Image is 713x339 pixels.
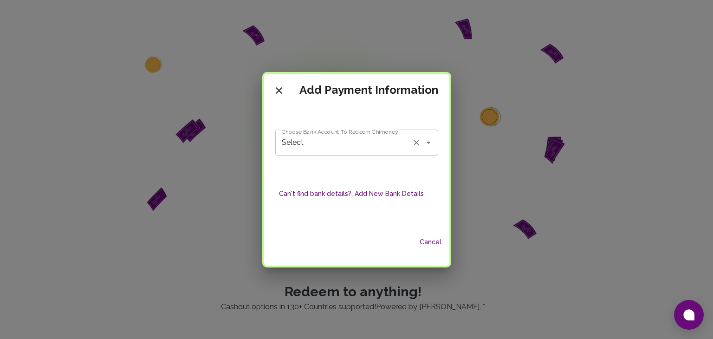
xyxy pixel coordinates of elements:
button: Open [422,136,435,149]
button: Open chat window [674,300,704,330]
h5: Add Payment Information [299,83,438,98]
label: Choose Bank Account To Redeem Chimoney [282,128,398,136]
button: close [270,81,288,100]
button: Clear [410,136,423,149]
button: Can't find bank details?, Add New Bank Details [275,185,428,202]
button: Cancel [416,234,446,251]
